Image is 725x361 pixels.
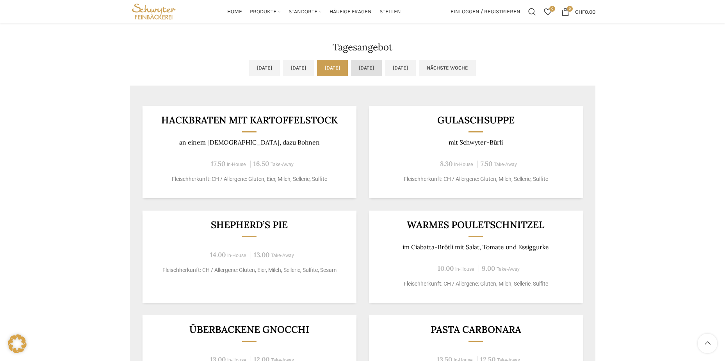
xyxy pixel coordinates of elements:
[455,266,474,272] span: In-House
[289,8,317,16] span: Standorte
[482,264,495,273] span: 9.00
[250,4,281,20] a: Produkte
[289,4,322,20] a: Standorte
[378,325,573,334] h3: Pasta Carbonara
[575,8,595,15] bdi: 0.00
[330,4,372,20] a: Häufige Fragen
[227,253,246,258] span: In-House
[152,115,347,125] h3: Hackbraten mit Kartoffelstock
[152,220,347,230] h3: Shepherd’s Pie
[494,162,517,167] span: Take-Away
[351,60,382,76] a: [DATE]
[379,8,401,16] span: Stellen
[210,250,226,259] span: 14.00
[271,162,294,167] span: Take-Away
[317,60,348,76] a: [DATE]
[378,280,573,288] p: Fleischherkunft: CH / Allergene: Gluten, Milch, Sellerie, Sulfite
[451,9,520,14] span: Einloggen / Registrieren
[447,4,524,20] a: Einloggen / Registrieren
[378,139,573,146] p: mit Schwyter-Bürli
[378,175,573,183] p: Fleischherkunft: CH / Allergene: Gluten, Milch, Sellerie, Sulfite
[249,60,280,76] a: [DATE]
[283,60,314,76] a: [DATE]
[227,4,242,20] a: Home
[438,264,454,273] span: 10.00
[524,4,540,20] a: Suchen
[575,8,585,15] span: CHF
[271,253,294,258] span: Take-Away
[567,6,573,12] span: 0
[379,4,401,20] a: Stellen
[385,60,416,76] a: [DATE]
[481,159,492,168] span: 7.50
[211,159,225,168] span: 17.50
[419,60,476,76] a: Nächste Woche
[378,220,573,230] h3: Warmes Pouletschnitzel
[378,115,573,125] h3: Gulaschsuppe
[152,139,347,146] p: an einem [DEMOGRAPHIC_DATA], dazu Bohnen
[250,8,276,16] span: Produkte
[549,6,555,12] span: 0
[130,8,178,14] a: Site logo
[698,334,717,353] a: Scroll to top button
[540,4,556,20] a: 0
[330,8,372,16] span: Häufige Fragen
[254,250,269,259] span: 13.00
[152,325,347,334] h3: Überbackene Gnocchi
[253,159,269,168] span: 16.50
[227,8,242,16] span: Home
[152,266,347,274] p: Fleischherkunft: CH / Allergene: Gluten, Eier, Milch, Sellerie, Sulfite, Sesam
[152,175,347,183] p: Fleischherkunft: CH / Allergene: Gluten, Eier, Milch, Sellerie, Sulfite
[378,243,573,251] p: im Ciabatta-Brötli mit Salat, Tomate und Essiggurke
[130,43,595,52] h2: Tagesangebot
[227,162,246,167] span: In-House
[182,4,446,20] div: Main navigation
[440,159,452,168] span: 8.30
[454,162,473,167] span: In-House
[540,4,556,20] div: Meine Wunschliste
[558,4,599,20] a: 0 CHF0.00
[497,266,520,272] span: Take-Away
